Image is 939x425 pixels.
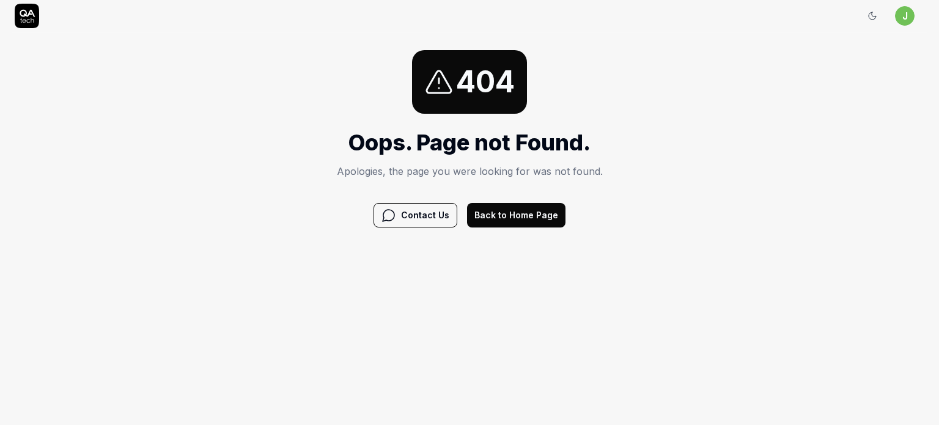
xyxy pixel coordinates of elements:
[467,203,565,227] button: Back to Home Page
[374,203,457,227] button: Contact Us
[895,6,915,26] button: j
[337,126,603,159] h1: Oops. Page not Found.
[456,60,515,104] span: 404
[337,164,603,179] p: Apologies, the page you were looking for was not found.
